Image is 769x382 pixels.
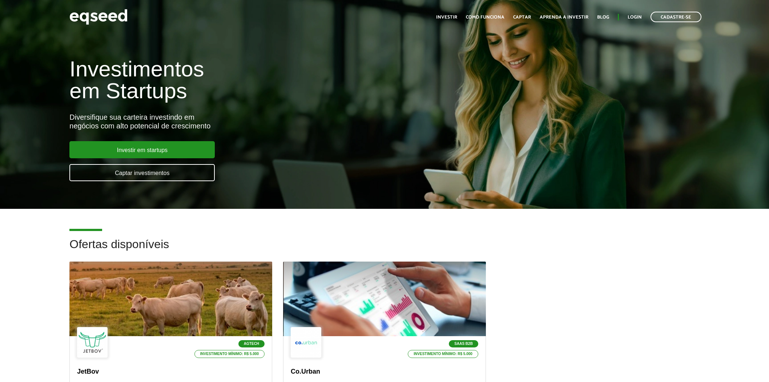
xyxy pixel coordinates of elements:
[436,15,457,20] a: Investir
[291,368,478,376] p: Co.Urban
[69,164,215,181] a: Captar investimentos
[69,7,128,27] img: EqSeed
[540,15,588,20] a: Aprenda a investir
[651,12,701,22] a: Cadastre-se
[466,15,504,20] a: Como funciona
[597,15,609,20] a: Blog
[69,141,215,158] a: Investir em startups
[449,340,478,347] p: SaaS B2B
[513,15,531,20] a: Captar
[69,113,443,130] div: Diversifique sua carteira investindo em negócios com alto potencial de crescimento
[238,340,265,347] p: Agtech
[77,368,265,376] p: JetBov
[69,238,699,262] h2: Ofertas disponíveis
[194,350,265,358] p: Investimento mínimo: R$ 5.000
[69,58,443,102] h1: Investimentos em Startups
[628,15,642,20] a: Login
[408,350,478,358] p: Investimento mínimo: R$ 5.000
